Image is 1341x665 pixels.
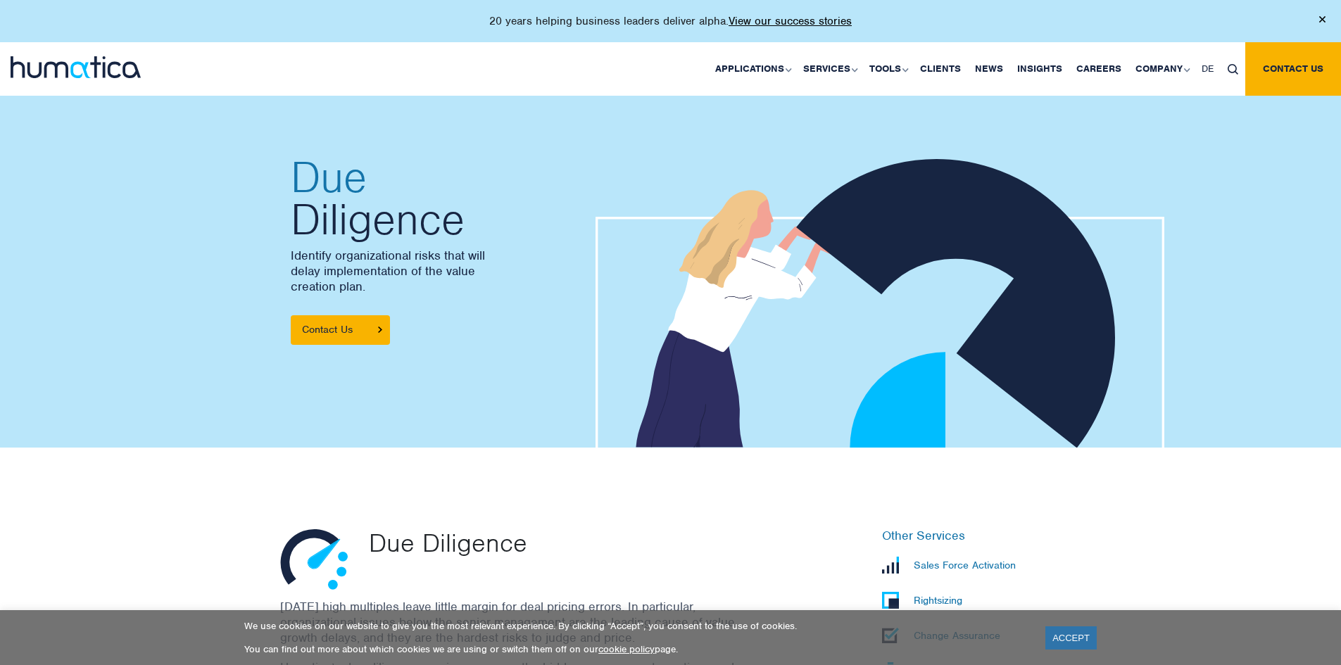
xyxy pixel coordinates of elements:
span: Due [291,156,657,198]
a: Careers [1069,42,1128,96]
a: Services [796,42,862,96]
h6: Other Services [882,528,1062,544]
a: DE [1195,42,1221,96]
p: You can find out more about which cookies we are using or switch them off on our page. [244,643,1028,655]
a: View our success stories [729,14,852,28]
p: Rightsizing [914,594,962,607]
a: Clients [913,42,968,96]
a: Contact Us [291,315,390,345]
a: Insights [1010,42,1069,96]
a: Contact us [1245,42,1341,96]
img: Due Diligence [280,528,348,590]
img: arrowicon [378,327,382,333]
p: Identify organizational risks that will delay implementation of the value creation plan. [291,248,657,294]
a: cookie policy [598,643,655,655]
p: 20 years helping business leaders deliver alpha. [489,14,852,28]
a: ACCEPT [1045,626,1097,650]
p: Sales Force Activation [914,559,1016,571]
img: search_icon [1228,64,1238,75]
a: News [968,42,1010,96]
a: Company [1128,42,1195,96]
p: We use cookies on our website to give you the most relevant experience. By clicking “Accept”, you... [244,620,1028,632]
a: Applications [708,42,796,96]
a: Tools [862,42,913,96]
p: [DATE] high multiples leave little margin for deal pricing errors. In particular, organizational ... [280,599,759,645]
span: DE [1202,63,1214,75]
img: logo [11,56,141,78]
img: Rightsizing [882,592,899,609]
h2: Diligence [291,156,657,241]
img: Sales Force Activation [882,557,899,574]
img: about_banner1 [596,159,1164,450]
p: Due Diligence [369,528,793,557]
